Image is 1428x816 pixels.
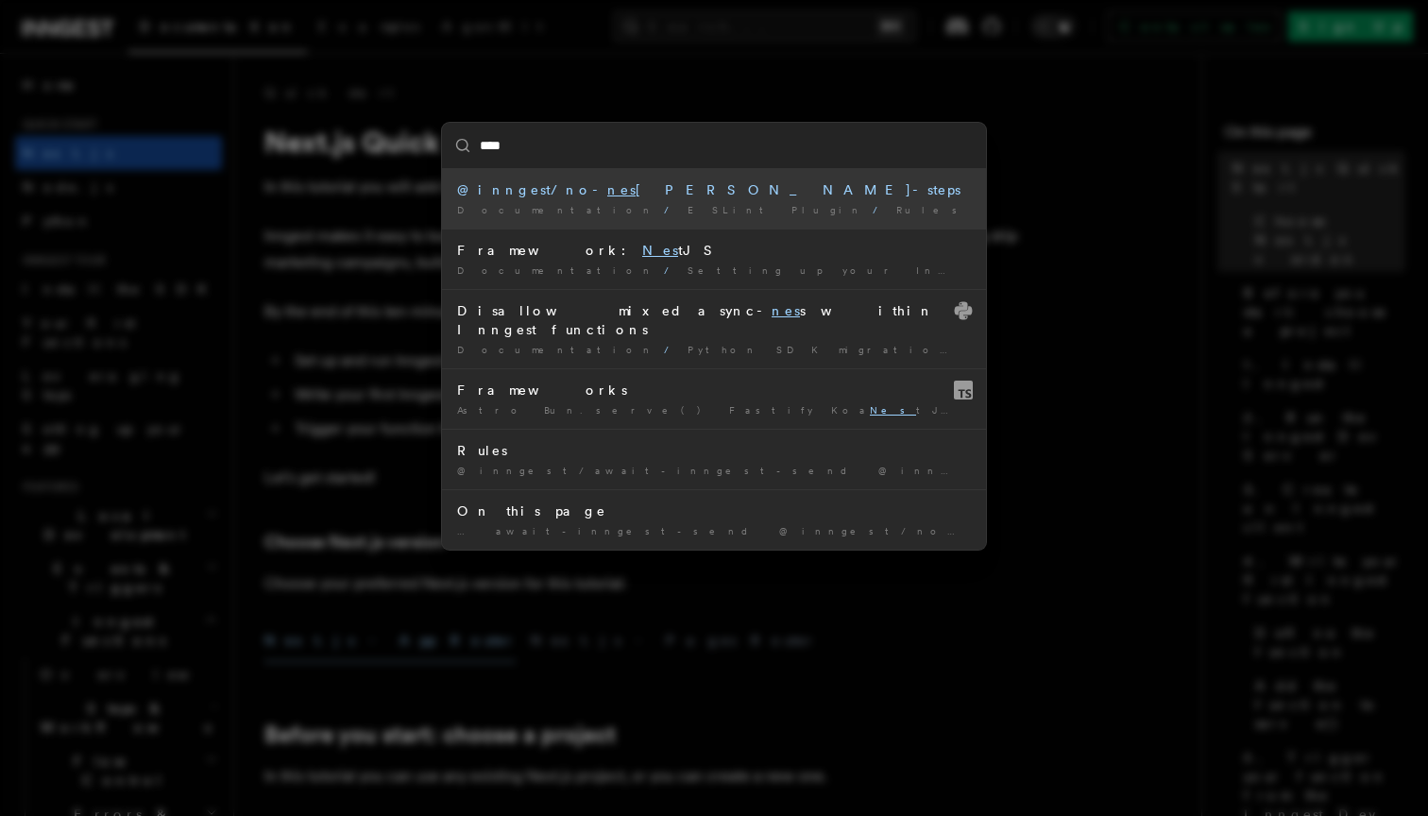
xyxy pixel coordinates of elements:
div: … await-inngest-send @inngest/no- [PERSON_NAME]-steps @inngest/no-variable … [457,524,971,538]
span: Python SDK migration guide: v0.4 to v0.5 [688,344,1272,355]
span: Documentation [457,264,656,276]
span: / [873,204,889,215]
div: @inngest/no- [PERSON_NAME]-steps [457,180,971,199]
mark: nes [772,303,800,318]
div: @inngest/await-inngest-send @inngest/no- [PERSON_NAME]-steps @inngest … [457,464,971,478]
div: Disallow mixed async- s within Inngest functions [457,301,971,339]
span: Rules [896,204,968,215]
div: On this page [457,501,971,520]
span: / [664,204,680,215]
span: ESLint Plugin [688,204,865,215]
mark: nes [607,182,636,197]
mark: Nes [870,404,916,416]
span: Documentation [457,204,656,215]
div: Astro Bun.serve() Fastify Koa tJS Next.js (app … [457,403,971,417]
span: / [664,264,680,276]
div: Framework: tJS [457,241,971,260]
div: Frameworks [457,381,971,399]
span: Setting up your Inngest app [688,264,1056,276]
span: Documentation [457,344,656,355]
mark: Nes [642,243,678,258]
div: Rules [457,441,971,460]
span: / [664,344,680,355]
